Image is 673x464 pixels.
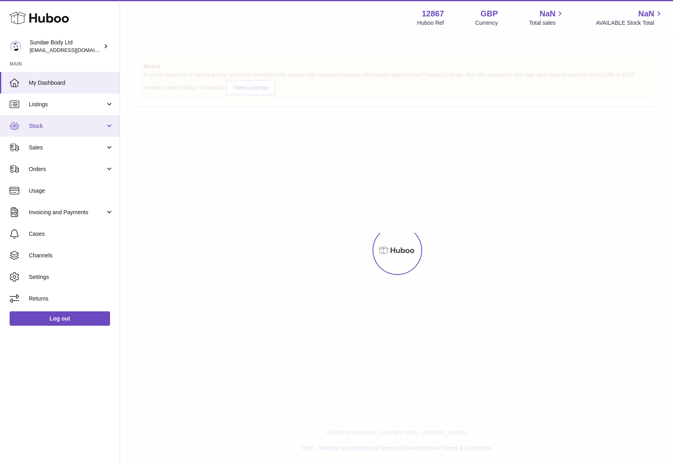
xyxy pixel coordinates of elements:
a: Log out [10,311,110,326]
div: Sundae Body Ltd [30,39,102,54]
span: AVAILABLE Stock Total [596,19,663,27]
span: Settings [29,273,114,281]
span: [EMAIL_ADDRESS][DOMAIN_NAME] [30,47,118,53]
span: Cases [29,230,114,238]
span: NaN [539,8,555,19]
img: kirstie@sundaebody.com [10,40,22,52]
span: Orders [29,165,105,173]
div: Currency [475,19,498,27]
span: Usage [29,187,114,195]
div: Huboo Ref [417,19,444,27]
span: Invoicing and Payments [29,209,105,216]
span: Sales [29,144,105,151]
strong: 12867 [422,8,444,19]
span: Stock [29,122,105,130]
a: NaN AVAILABLE Stock Total [596,8,663,27]
a: NaN Total sales [529,8,565,27]
span: Channels [29,252,114,259]
span: My Dashboard [29,79,114,87]
span: Listings [29,101,105,108]
span: Returns [29,295,114,303]
span: Total sales [529,19,565,27]
strong: GBP [481,8,498,19]
span: NaN [638,8,654,19]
